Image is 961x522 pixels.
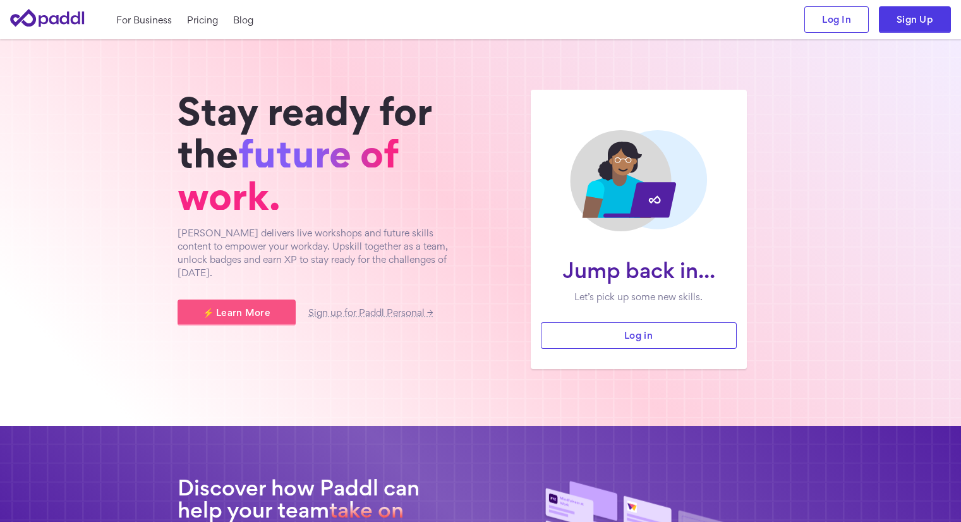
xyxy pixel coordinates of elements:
a: ⚡ Learn More [178,300,296,326]
a: For Business [116,13,172,27]
span: future of work. [178,139,399,210]
a: Sign Up [879,6,951,33]
a: Sign up for Paddl Personal → [308,309,433,317]
a: Log In [804,6,869,33]
a: Log in [541,322,737,349]
h1: Jump back in... [551,259,727,281]
a: Blog [233,13,253,27]
p: Let’s pick up some new skills. [551,290,727,303]
p: [PERSON_NAME] delivers live workshops and future skills content to empower your workday. Upskill ... [178,226,468,279]
a: Pricing [187,13,218,27]
h1: Stay ready for the [178,90,468,217]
